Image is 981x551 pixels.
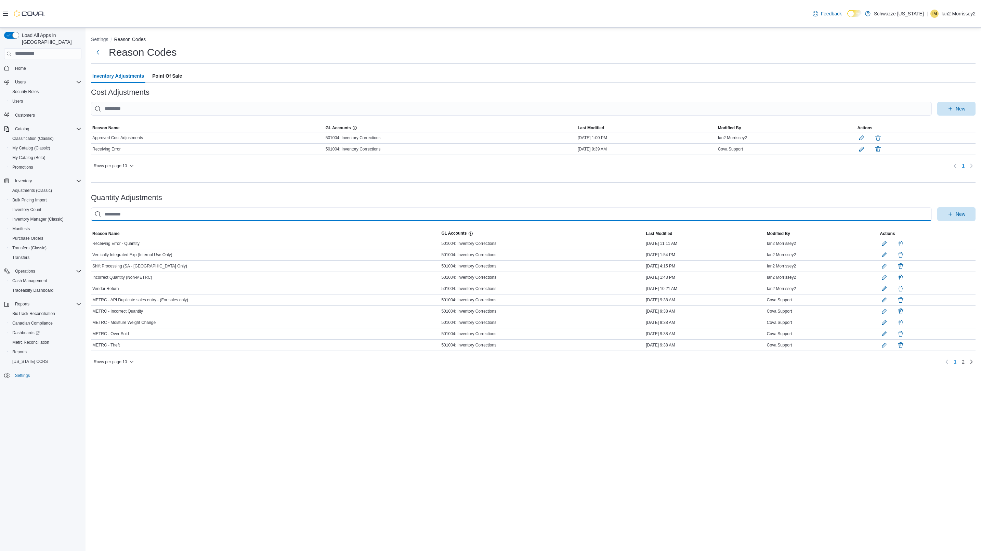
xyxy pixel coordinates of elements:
span: Dashboards [10,329,81,337]
span: Classification (Classic) [10,134,81,143]
span: GL Accounts [441,231,473,236]
button: Modified By [766,229,879,238]
button: Security Roles [7,87,84,96]
button: Actions [879,229,976,238]
span: Ian2 Morrissey2 [718,135,747,141]
span: Classification (Classic) [12,136,54,141]
span: Metrc Reconciliation [12,340,49,345]
span: [DATE] 9:38 AM [646,309,675,314]
span: Security Roles [12,89,39,94]
button: Metrc Reconciliation [7,338,84,347]
span: Purchase Orders [10,234,81,242]
div: 501004: Inventory Corrections [440,341,644,349]
span: My Catalog (Classic) [10,144,81,152]
div: 501004: Inventory Corrections [440,273,644,281]
span: Vertically Integrated Exp (Internal Use Only) [92,252,172,258]
span: [DATE] 1:00 PM [578,135,607,141]
button: New [937,207,976,221]
a: Manifests [10,225,32,233]
a: Adjustments (Classic) [10,186,55,195]
span: Cova Support [718,146,743,152]
a: Users [10,97,26,105]
span: Actions [880,231,895,236]
button: Catalog [12,125,32,133]
span: IM [932,10,937,18]
button: Actions [856,124,976,132]
div: 501004: Inventory Corrections [440,330,644,338]
span: Bulk Pricing Import [12,197,47,203]
span: Adjustments (Classic) [10,186,81,195]
button: Reports [1,299,84,309]
a: My Catalog (Classic) [10,144,53,152]
span: [DATE] 9:38 AM [646,342,675,348]
span: Canadian Compliance [12,320,53,326]
a: Transfers [10,253,32,262]
span: New [956,105,965,112]
span: METRC - Incorrect Quantity [92,309,143,314]
button: Inventory Manager (Classic) [7,214,84,224]
span: Transfers (Classic) [10,244,81,252]
button: Traceabilty Dashboard [7,286,84,295]
span: Customers [12,111,81,119]
span: Inventory Adjustments [92,69,144,83]
span: Inventory Manager (Classic) [10,215,81,223]
a: Settings [12,371,32,380]
span: Adjustments (Classic) [12,188,52,193]
div: 501004: Inventory Corrections [324,134,576,142]
button: Purchase Orders [7,234,84,243]
span: [DATE] 10:21 AM [646,286,677,291]
span: Inventory [15,178,32,184]
span: Settings [15,373,30,378]
span: [US_STATE] CCRS [12,359,48,364]
span: [DATE] 9:38 AM [646,320,675,325]
div: 501004: Inventory Corrections [440,262,644,270]
span: [DATE] 9:39 AM [578,146,607,152]
a: Dashboards [7,328,84,338]
span: Users [15,79,26,85]
span: Purchase Orders [12,236,43,241]
span: Actions [858,125,873,131]
button: Canadian Compliance [7,318,84,328]
h1: Reason Codes [109,45,176,59]
button: Classification (Classic) [7,134,84,143]
span: Manifests [10,225,81,233]
button: New [937,102,976,116]
span: Metrc Reconciliation [10,338,81,346]
a: My Catalog (Beta) [10,154,48,162]
span: Traceabilty Dashboard [10,286,81,294]
span: Reason Name [92,231,119,236]
button: Catalog [1,124,84,134]
a: Feedback [810,7,845,21]
button: Inventory Count [7,205,84,214]
span: Canadian Compliance [10,319,81,327]
button: Promotions [7,162,84,172]
button: Settings [91,37,108,42]
button: Last Modified [576,124,717,132]
button: Customers [1,110,84,120]
nav: Complex example [4,61,81,398]
span: Modified By [718,125,741,131]
span: 1 [954,358,956,365]
span: [DATE] 11:11 AM [646,241,677,246]
span: Ian2 Morrissey2 [767,275,796,280]
span: Last Modified [578,125,604,131]
span: [DATE] 1:54 PM [646,252,675,258]
div: 501004: Inventory Corrections [440,285,644,293]
a: Purchase Orders [10,234,46,242]
span: Inventory Manager (Classic) [12,217,64,222]
span: METRC - API Duplicate sales entry - (For sales only) [92,297,188,303]
div: 501004: Inventory Corrections [324,145,576,153]
input: This is a search bar. As you type, the results lower in the page will automatically filter. [91,207,932,221]
span: Washington CCRS [10,357,81,366]
button: Previous page [951,162,959,170]
h3: Cost Adjustments [91,88,149,96]
span: Receiving Error - Quantity [92,241,140,246]
button: Page 1 of 1 [959,160,967,171]
span: Catalog [12,125,81,133]
span: Shift Processing (SA - [GEOGRAPHIC_DATA] Only) [92,263,187,269]
div: 501004: Inventory Corrections [440,307,644,315]
a: [US_STATE] CCRS [10,357,51,366]
button: Previous page [943,358,951,366]
div: 501004: Inventory Corrections [440,251,644,259]
span: Manifests [12,226,30,232]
